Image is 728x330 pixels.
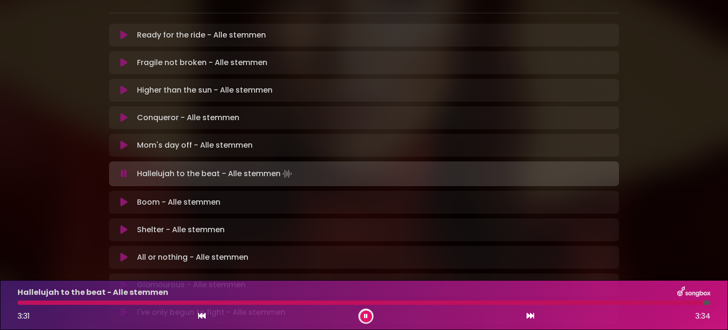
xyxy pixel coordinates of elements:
[137,279,246,291] p: Glamourous - Alle stemmen
[281,167,294,180] img: waveform4.gif
[695,311,710,322] span: 3:34
[137,252,248,263] p: All or nothing - Alle stemmen
[18,311,30,321] span: 3:31
[137,57,267,68] p: Fragile not broken - Alle stemmen
[137,224,225,236] p: Shelter - Alle stemmen
[137,167,294,180] p: Hallelujah to the beat - Alle stemmen
[677,286,710,299] img: songbox-logo-white.png
[137,112,239,123] p: Conqueror - Alle stemmen
[137,197,220,208] p: Boom - Alle stemmen
[137,140,253,151] p: Mom's day off - Alle stemmen
[137,29,266,41] p: Ready for the ride - Alle stemmen
[18,287,168,298] p: Hallelujah to the beat - Alle stemmen
[137,85,273,96] p: Higher than the sun - Alle stemmen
